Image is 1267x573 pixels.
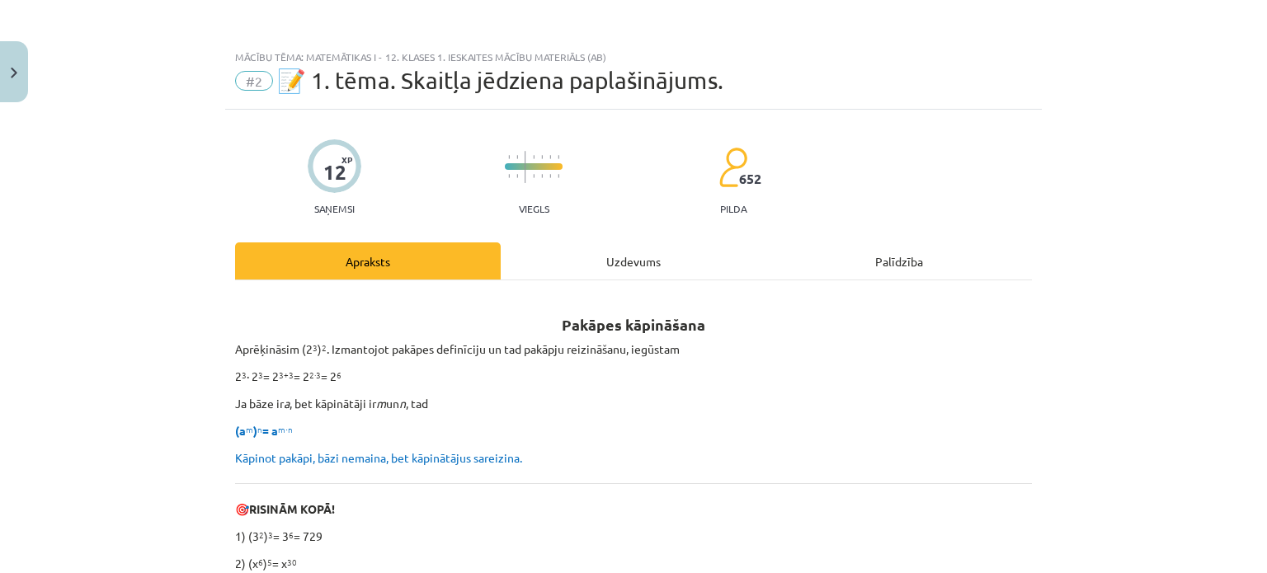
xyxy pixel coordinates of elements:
[257,423,262,435] sup: n
[259,528,264,541] sup: 2
[289,528,294,541] sup: 6
[235,242,501,279] div: Apraksts
[533,174,535,178] img: icon-short-line-57e1e144782c952c97e751825c79c345078a6d821885a25fce030b3d8c18986b.svg
[501,242,766,279] div: Uzdevums
[720,203,747,214] p: pilda
[376,396,386,411] i: m
[541,174,543,178] img: icon-short-line-57e1e144782c952c97e751825c79c345078a6d821885a25fce030b3d8c18986b.svg
[278,423,293,435] sup: m⋅n
[235,51,1032,63] div: Mācību tēma: Matemātikas i - 12. klases 1. ieskaites mācību materiāls (ab)
[718,147,747,188] img: students-c634bb4e5e11cddfef0936a35e636f08e4e9abd3cc4e673bd6f9a4125e45ecb1.svg
[308,203,361,214] p: Saņemsi
[235,368,1032,385] p: 2 ∙ 2 = 2 = 2 = 2
[562,315,705,334] b: Pakāpes kāpināšana
[549,155,551,159] img: icon-short-line-57e1e144782c952c97e751825c79c345078a6d821885a25fce030b3d8c18986b.svg
[249,501,335,516] b: RISINĀM KOPĀ!
[235,500,1032,518] p: 🎯
[558,174,559,178] img: icon-short-line-57e1e144782c952c97e751825c79c345078a6d821885a25fce030b3d8c18986b.svg
[323,161,346,184] div: 12
[268,528,273,541] sup: 3
[258,556,263,568] sup: 6
[508,155,510,159] img: icon-short-line-57e1e144782c952c97e751825c79c345078a6d821885a25fce030b3d8c18986b.svg
[766,242,1032,279] div: Palīdzība
[246,423,253,435] sup: m
[516,155,518,159] img: icon-short-line-57e1e144782c952c97e751825c79c345078a6d821885a25fce030b3d8c18986b.svg
[399,396,406,411] i: n
[337,369,341,381] sup: 6
[235,71,273,91] span: #2
[235,528,1032,545] p: 1) (3 ) = 3 = 729
[277,67,723,94] span: 📝 1. tēma. Skaitļa jēdziena paplašinājums.
[533,155,535,159] img: icon-short-line-57e1e144782c952c97e751825c79c345078a6d821885a25fce030b3d8c18986b.svg
[235,450,522,465] span: Kāpinot pakāpi, bāzi nemaina, bet kāpinātājus sareizina.
[287,556,297,568] sup: 30
[284,396,290,411] i: a
[235,555,1032,572] p: 2) (x ) = x
[519,203,549,214] p: Viegls
[558,155,559,159] img: icon-short-line-57e1e144782c952c97e751825c79c345078a6d821885a25fce030b3d8c18986b.svg
[739,171,761,186] span: 652
[267,556,272,568] sup: 5
[242,369,247,381] sup: 3
[258,369,263,381] sup: 3
[313,341,318,354] sup: 3
[508,174,510,178] img: icon-short-line-57e1e144782c952c97e751825c79c345078a6d821885a25fce030b3d8c18986b.svg
[525,151,526,183] img: icon-long-line-d9ea69661e0d244f92f715978eff75569469978d946b2353a9bb055b3ed8787d.svg
[11,68,17,78] img: icon-close-lesson-0947bae3869378f0d4975bcd49f059093ad1ed9edebbc8119c70593378902aed.svg
[549,174,551,178] img: icon-short-line-57e1e144782c952c97e751825c79c345078a6d821885a25fce030b3d8c18986b.svg
[235,341,1032,358] p: Aprēķināsim (2 ) . Izmantojot pakāpes definīciju un tad pakāpju reizināšanu, iegūstam
[322,341,327,354] sup: 2
[309,369,321,381] sup: 2∙3
[279,369,294,381] sup: 3+3
[341,155,352,164] span: XP
[235,423,293,438] strong: (a ) = a
[516,174,518,178] img: icon-short-line-57e1e144782c952c97e751825c79c345078a6d821885a25fce030b3d8c18986b.svg
[235,395,1032,412] p: Ja bāze ir , bet kāpinātāji ir un , tad
[541,155,543,159] img: icon-short-line-57e1e144782c952c97e751825c79c345078a6d821885a25fce030b3d8c18986b.svg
